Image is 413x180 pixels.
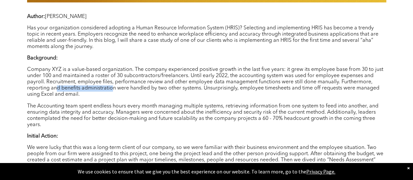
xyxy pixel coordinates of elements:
[27,56,58,61] b: Background:
[27,14,386,20] p: [PERSON_NAME]
[27,67,386,98] p: Company XYZ is a value-based organization. The company experienced positive growth in the last fi...
[27,144,386,169] p: We were lucky that this was a long-term client of our company, so we were familiar with their bus...
[306,168,335,175] a: Privacy Page.
[27,25,386,50] p: Has your organization considered adopting a Human Resource Information System (HRIS)? Selecting a...
[407,165,410,171] div: Dismiss notification
[27,103,386,128] p: The Accounting team spent endless hours every month managing multiple systems, retrieving informa...
[27,14,45,19] b: Author:
[27,133,58,139] b: Initial Action:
